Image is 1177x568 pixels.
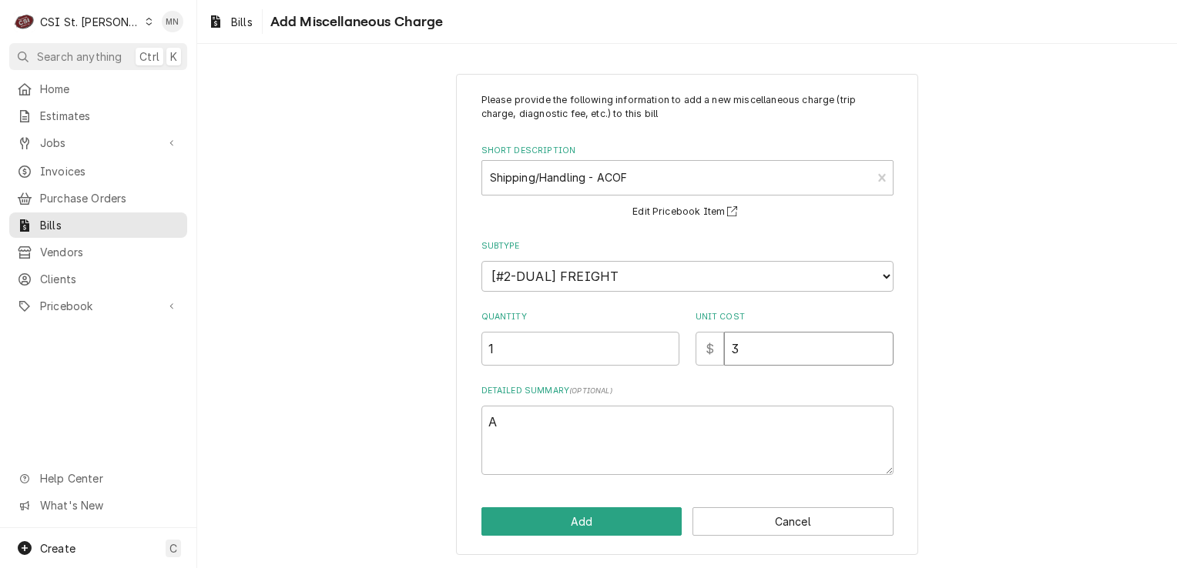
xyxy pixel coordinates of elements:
[40,298,156,314] span: Pricebook
[14,11,35,32] div: C
[481,385,894,475] div: Detailed Summary
[481,240,894,292] div: Subtype
[481,507,894,536] div: Button Group
[481,385,894,397] label: Detailed Summary
[170,48,177,65] span: K
[9,159,187,184] a: Invoices
[481,406,894,475] textarea: A
[169,540,177,556] span: C
[696,332,724,366] div: $
[40,497,178,513] span: What's New
[481,145,894,157] label: Short Description
[40,217,179,233] span: Bills
[40,81,179,97] span: Home
[14,11,35,32] div: CSI St. Louis's Avatar
[162,11,183,32] div: MN
[481,240,894,252] label: Subtype
[40,271,179,287] span: Clients
[696,311,894,366] div: [object Object]
[9,43,187,70] button: Search anythingCtrlK
[139,48,159,65] span: Ctrl
[481,93,894,122] p: Please provide the following information to add a new miscellaneous charge (trip charge, diagnost...
[9,212,187,238] a: Bills
[9,130,187,155] a: Go to Jobs
[40,244,179,260] span: Vendors
[9,466,187,491] a: Go to Help Center
[40,14,140,30] div: CSI St. [PERSON_NAME]
[9,239,187,265] a: Vendors
[9,103,187,129] a: Estimates
[9,185,187,211] a: Purchase Orders
[696,311,894,323] label: Unit Cost
[481,145,894,221] div: Short Description
[231,14,253,30] span: Bills
[456,74,918,556] div: Line Item Create/Update
[9,493,187,518] a: Go to What's New
[481,507,682,536] button: Add
[569,386,612,395] span: ( optional )
[9,266,187,292] a: Clients
[630,202,744,222] button: Edit Pricebook Item
[9,76,187,102] a: Home
[40,108,179,124] span: Estimates
[266,12,444,32] span: Add Miscellaneous Charge
[202,9,259,35] a: Bills
[40,135,156,151] span: Jobs
[40,470,178,486] span: Help Center
[481,311,679,323] label: Quantity
[40,542,75,555] span: Create
[37,48,122,65] span: Search anything
[40,163,179,179] span: Invoices
[162,11,183,32] div: Melissa Nehls's Avatar
[481,311,679,366] div: [object Object]
[692,507,894,536] button: Cancel
[9,293,187,319] a: Go to Pricebook
[481,507,894,536] div: Button Group Row
[40,190,179,206] span: Purchase Orders
[481,93,894,475] div: Line Item Create/Update Form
